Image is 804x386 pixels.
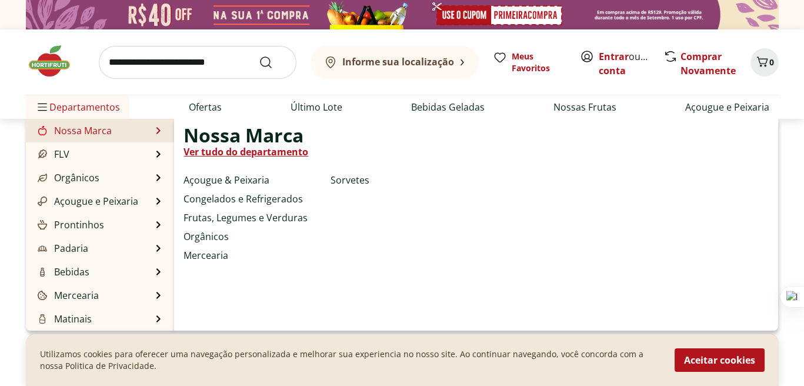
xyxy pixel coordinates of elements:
a: ProntinhosProntinhos [35,218,104,232]
button: Submit Search [259,55,287,69]
a: Açougue e Peixaria [685,100,769,114]
img: FLV [38,149,47,159]
a: Sorvetes [331,173,369,187]
a: FLVFLV [35,147,69,161]
a: Criar conta [599,50,663,77]
img: Bebidas [38,267,47,277]
a: Nossa MarcaNossa Marca [35,124,112,138]
a: BebidasBebidas [35,265,89,279]
span: Nossa Marca [184,128,303,142]
a: PadariaPadaria [35,241,88,255]
span: 0 [769,56,774,68]
a: Orgânicos [184,229,229,244]
a: Açougue & Peixaria [184,173,269,187]
img: Orgânicos [38,173,47,182]
img: Hortifruti [26,44,85,79]
button: Carrinho [750,48,779,76]
a: Bebidas Geladas [411,100,485,114]
span: Departamentos [35,93,120,121]
a: Frutas, Legumes e Verduras [184,211,308,225]
a: Nossas Frutas [553,100,616,114]
a: Ofertas [189,100,222,114]
img: Mercearia [38,291,47,300]
a: Último Lote [291,100,342,114]
a: Meus Favoritos [493,51,566,74]
a: Açougue e PeixariaAçougue e Peixaria [35,194,138,208]
a: Mercearia [184,248,228,262]
a: OrgânicosOrgânicos [35,171,99,185]
button: Aceitar cookies [675,348,765,372]
button: Menu [35,93,49,121]
img: Prontinhos [38,220,47,229]
input: search [99,46,296,79]
a: MatinaisMatinais [35,312,92,326]
a: MerceariaMercearia [35,288,99,302]
img: Padaria [38,244,47,253]
a: Comprar Novamente [680,50,736,77]
a: Congelados e Refrigerados [184,192,303,206]
img: Matinais [38,314,47,324]
img: Nossa Marca [38,126,47,135]
a: Entrar [599,50,629,63]
b: Informe sua localização [342,55,454,68]
button: Informe sua localização [311,46,479,79]
p: Utilizamos cookies para oferecer uma navegação personalizada e melhorar sua experiencia no nosso ... [40,348,660,372]
span: ou [599,49,651,78]
img: Açougue e Peixaria [38,197,47,206]
span: Meus Favoritos [512,51,566,74]
a: Frios, Queijos e LaticíniosFrios, Queijos e Laticínios [35,328,152,357]
a: Ver tudo do departamento [184,145,308,159]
